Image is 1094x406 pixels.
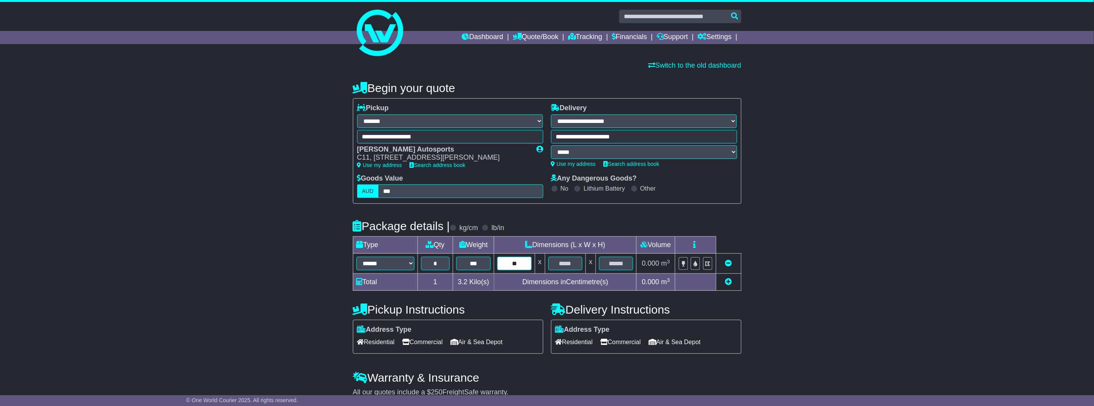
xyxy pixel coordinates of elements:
span: 0.000 [642,278,659,286]
td: Qty [418,237,453,254]
label: Any Dangerous Goods? [551,174,637,183]
a: Settings [698,31,732,44]
h4: Pickup Instructions [353,303,543,316]
td: Weight [453,237,494,254]
label: Pickup [357,104,389,113]
span: Residential [555,336,593,348]
label: AUD [357,184,379,198]
span: 0.000 [642,259,659,267]
label: Address Type [357,326,412,334]
td: Kilo(s) [453,274,494,291]
a: Add new item [725,278,732,286]
span: Commercial [601,336,641,348]
a: Switch to the old dashboard [648,61,741,69]
h4: Begin your quote [353,82,741,94]
span: Residential [357,336,395,348]
a: Search address book [410,162,466,168]
label: Address Type [555,326,610,334]
span: Air & Sea Depot [450,336,503,348]
span: Air & Sea Depot [649,336,701,348]
span: © One World Courier 2025. All rights reserved. [186,397,298,403]
span: 250 [431,388,443,396]
sup: 3 [667,259,670,264]
td: Dimensions (L x W x H) [494,237,637,254]
td: Total [353,274,418,291]
td: x [586,254,596,274]
label: No [561,185,568,192]
h4: Delivery Instructions [551,303,741,316]
td: 1 [418,274,453,291]
a: Tracking [568,31,602,44]
td: x [535,254,545,274]
a: Financials [612,31,647,44]
a: Use my address [357,162,402,168]
label: Goods Value [357,174,403,183]
a: Remove this item [725,259,732,267]
a: Use my address [551,161,596,167]
div: [PERSON_NAME] Autosports [357,145,529,154]
td: Volume [637,237,675,254]
label: lb/in [491,224,504,232]
label: Lithium Battery [584,185,625,192]
div: C11, [STREET_ADDRESS][PERSON_NAME] [357,154,529,162]
span: 3.2 [458,278,467,286]
h4: Package details | [353,220,450,232]
span: m [661,278,670,286]
td: Dimensions in Centimetre(s) [494,274,637,291]
label: kg/cm [459,224,478,232]
label: Delivery [551,104,587,113]
a: Search address book [604,161,659,167]
span: m [661,259,670,267]
label: Other [640,185,656,192]
div: All our quotes include a $ FreightSafe warranty. [353,388,741,397]
sup: 3 [667,277,670,283]
span: Commercial [402,336,443,348]
a: Dashboard [462,31,503,44]
a: Quote/Book [513,31,558,44]
td: Type [353,237,418,254]
a: Support [657,31,688,44]
h4: Warranty & Insurance [353,371,741,384]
